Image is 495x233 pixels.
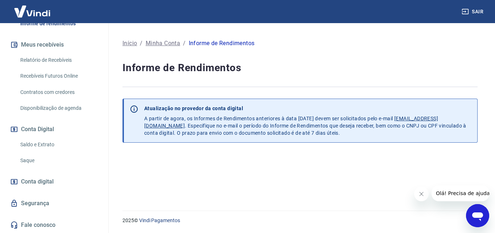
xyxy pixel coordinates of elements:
[432,185,489,201] iframe: Mensagem da empresa
[460,5,486,18] button: Sair
[17,85,100,100] a: Contratos com credores
[17,137,100,152] a: Saldo e Extrato
[9,0,56,22] img: Vindi
[17,69,100,83] a: Recebíveis Futuros Online
[122,61,478,75] h4: Informe de Rendimentos
[17,53,100,68] a: Relatório de Recebíveis
[9,121,100,137] button: Conta Digital
[146,39,180,48] a: Minha Conta
[122,39,137,48] a: Início
[21,177,54,187] span: Conta digital
[17,16,100,31] a: Informe de rendimentos
[183,39,186,48] p: /
[466,204,489,227] iframe: Botão para abrir a janela de mensagens
[139,217,180,223] a: Vindi Pagamentos
[9,174,100,190] a: Conta digital
[122,217,478,224] p: 2025 ©
[9,37,100,53] button: Meus recebíveis
[9,195,100,211] a: Segurança
[4,5,61,11] span: Olá! Precisa de ajuda?
[189,39,255,48] div: Informe de Rendimentos
[144,105,471,137] p: A partir de agora, os Informes de Rendimentos anteriores à data [DATE] devem ser solicitados pelo...
[414,187,429,201] iframe: Fechar mensagem
[17,153,100,168] a: Saque
[140,39,142,48] p: /
[144,105,243,111] strong: Atualização no provedor da conta digital
[9,217,100,233] a: Fale conosco
[17,101,100,116] a: Disponibilização de agenda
